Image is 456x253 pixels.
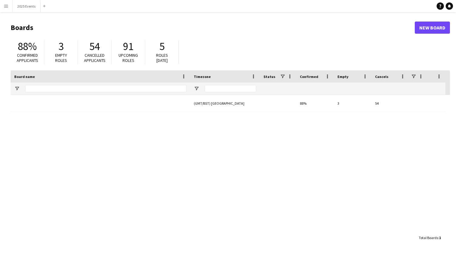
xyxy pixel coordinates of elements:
div: 3 [334,95,371,112]
span: Total Boards [419,235,438,240]
span: Confirmed applicants [17,52,38,63]
span: 54 [89,40,100,53]
div: (GMT/BST) [GEOGRAPHIC_DATA] [190,95,260,112]
h1: Boards [11,23,415,32]
a: New Board [415,22,450,34]
button: Open Filter Menu [194,86,199,91]
input: Timezone Filter Input [205,85,256,92]
span: Roles [DATE] [156,52,168,63]
button: Open Filter Menu [14,86,20,91]
span: 3 [59,40,64,53]
span: Cancels [375,74,388,79]
span: Empty roles [55,52,67,63]
span: 5 [159,40,165,53]
div: : [419,232,441,244]
div: 88% [296,95,334,112]
span: Empty [337,74,348,79]
span: Board name [14,74,35,79]
span: Status [263,74,275,79]
span: Confirmed [300,74,318,79]
span: Cancelled applicants [84,52,106,63]
span: Timezone [194,74,211,79]
span: 91 [123,40,133,53]
div: 54 [371,95,409,112]
input: Board name Filter Input [25,85,186,92]
span: 1 [439,235,441,240]
span: 88% [18,40,37,53]
button: 2025 Events [12,0,41,12]
span: Upcoming roles [119,52,138,63]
